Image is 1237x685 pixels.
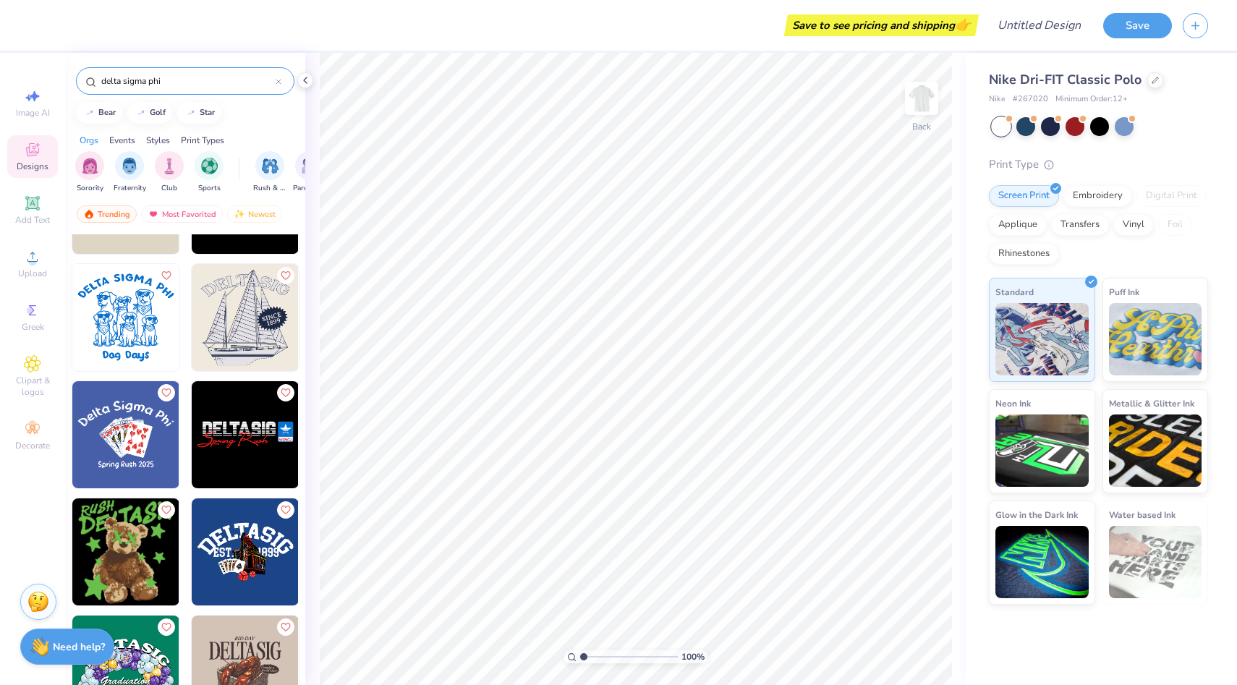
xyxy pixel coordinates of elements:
img: 25c2e366-113e-470e-95c4-667b0f6348c1 [298,498,405,605]
img: 5480c4d3-ed9a-40b2-8d17-5912f932b66f [298,381,405,488]
img: trending.gif [83,209,95,219]
img: 0616b8d4-aba3-4e4b-b5b6-ec0768811ff7 [179,381,286,488]
img: Standard [995,303,1089,375]
img: Newest.gif [234,209,245,219]
img: trend_line.gif [84,109,95,117]
span: Sports [198,183,221,194]
span: Sorority [77,183,103,194]
img: Fraternity Image [122,158,137,174]
div: Vinyl [1113,214,1154,236]
img: 02fcfb96-f94c-47c2-affe-199ad11945f4 [179,498,286,605]
div: filter for Sorority [75,151,104,194]
div: Print Type [989,156,1208,173]
button: Like [277,384,294,401]
span: Designs [17,161,48,172]
img: Neon Ink [995,414,1089,487]
img: Glow in the Dark Ink [995,526,1089,598]
div: filter for Sports [195,151,224,194]
img: d84fed75-efea-48b7-ac74-b316d5d5544f [72,264,179,371]
span: Clipart & logos [7,375,58,398]
span: Standard [995,284,1034,299]
button: Like [158,384,175,401]
button: golf [127,102,172,124]
span: Add Text [15,214,50,226]
div: bear [98,109,116,116]
input: Untitled Design [986,11,1092,40]
strong: Need help? [53,640,105,654]
img: most_fav.gif [148,209,159,219]
div: Most Favorited [141,205,223,223]
img: 899d89b4-c971-4f48-9818-c1dd8c44651a [72,498,179,605]
img: Rush & Bid Image [262,158,279,174]
img: da083706-b74f-4d86-bd71-93209744551e [192,498,299,605]
button: filter button [114,151,146,194]
button: Save [1103,13,1172,38]
span: Nike [989,93,1006,106]
button: Like [158,267,175,284]
span: 100 % [681,650,705,663]
button: Like [277,267,294,284]
div: Back [912,120,931,133]
img: Sorority Image [82,158,98,174]
div: Events [109,134,135,147]
img: Water based Ink [1109,526,1202,598]
div: Print Types [181,134,224,147]
span: 👉 [955,16,971,33]
button: Like [158,501,175,519]
span: Fraternity [114,183,146,194]
div: Applique [989,214,1047,236]
button: Like [277,501,294,519]
button: filter button [195,151,224,194]
span: Image AI [16,107,50,119]
button: filter button [75,151,104,194]
span: Rush & Bid [253,183,286,194]
img: Club Image [161,158,177,174]
button: filter button [293,151,326,194]
div: golf [150,109,166,116]
span: Neon Ink [995,396,1031,411]
span: Water based Ink [1109,507,1176,522]
div: filter for Rush & Bid [253,151,286,194]
span: Decorate [15,440,50,451]
div: Embroidery [1063,185,1132,207]
img: 1bbe1cb6-ae82-4971-8cce-e5afcee34c9e [179,264,286,371]
div: Digital Print [1136,185,1207,207]
span: Greek [22,321,44,333]
button: Like [277,618,294,636]
button: filter button [155,151,184,194]
img: 2c9d4b06-6ea6-47b1-8530-12a67fba2aa6 [72,381,179,488]
span: Parent's Weekend [293,183,326,194]
img: trend_line.gif [185,109,197,117]
span: Glow in the Dark Ink [995,507,1078,522]
div: star [200,109,215,116]
span: # 267020 [1013,93,1048,106]
span: Club [161,183,177,194]
img: 7a5a112c-5b3f-4200-a8e9-795ce8be3775 [192,264,299,371]
img: Parent's Weekend Image [302,158,318,174]
div: Screen Print [989,185,1059,207]
span: Puff Ink [1109,284,1139,299]
img: trend_line.gif [135,109,147,117]
img: Metallic & Glitter Ink [1109,414,1202,487]
span: Minimum Order: 12 + [1055,93,1128,106]
img: Back [907,84,936,113]
div: Save to see pricing and shipping [788,14,975,36]
input: Try "Alpha" [100,74,276,88]
div: Newest [227,205,282,223]
div: Trending [77,205,137,223]
span: Metallic & Glitter Ink [1109,396,1194,411]
div: Foil [1158,214,1192,236]
div: Rhinestones [989,243,1059,265]
div: filter for Club [155,151,184,194]
div: Transfers [1051,214,1109,236]
button: Like [158,618,175,636]
img: Puff Ink [1109,303,1202,375]
div: filter for Parent's Weekend [293,151,326,194]
img: Sports Image [201,158,218,174]
span: Nike Dri-FIT Classic Polo [989,71,1142,88]
div: Styles [146,134,170,147]
button: filter button [253,151,286,194]
button: star [177,102,221,124]
img: 8a061d25-97cb-4d8c-bd98-cd6247a0d0d8 [192,381,299,488]
button: bear [76,102,122,124]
